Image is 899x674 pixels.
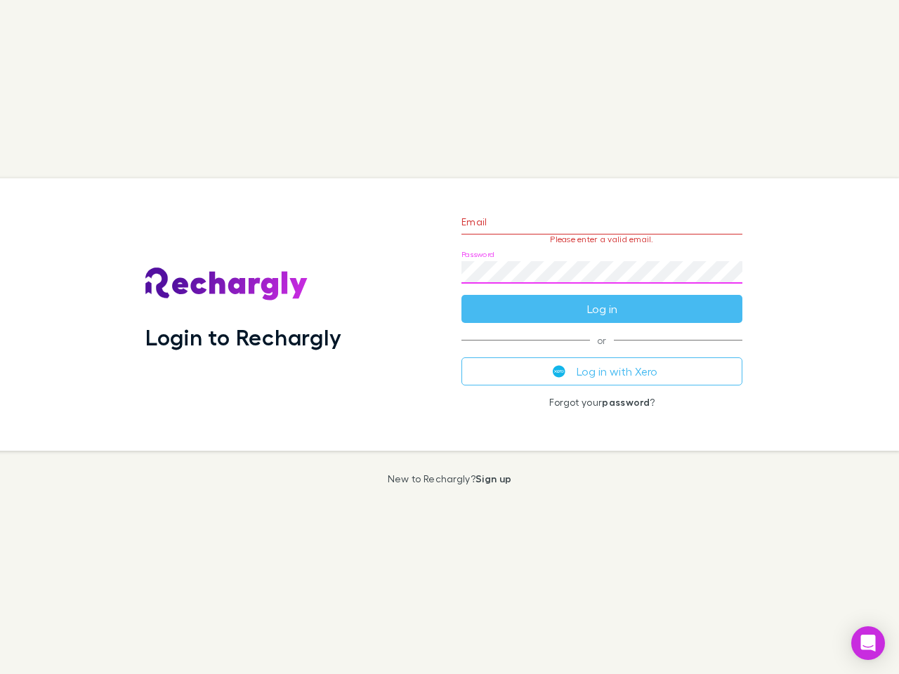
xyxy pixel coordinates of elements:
[553,365,565,378] img: Xero's logo
[461,340,742,341] span: or
[461,249,494,260] label: Password
[461,357,742,385] button: Log in with Xero
[461,295,742,323] button: Log in
[388,473,512,484] p: New to Rechargly?
[145,324,341,350] h1: Login to Rechargly
[145,267,308,301] img: Rechargly's Logo
[851,626,885,660] div: Open Intercom Messenger
[602,396,650,408] a: password
[475,473,511,484] a: Sign up
[461,234,742,244] p: Please enter a valid email.
[461,397,742,408] p: Forgot your ?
